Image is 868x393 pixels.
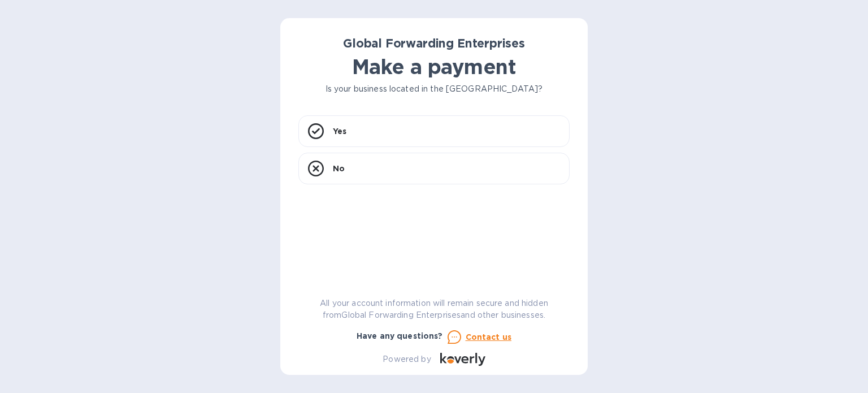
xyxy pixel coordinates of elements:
[298,83,570,95] p: Is your business located in the [GEOGRAPHIC_DATA]?
[333,126,346,137] p: Yes
[466,332,512,342] u: Contact us
[298,297,570,321] p: All your account information will remain secure and hidden from Global Forwarding Enterprises and...
[343,36,525,50] b: Global Forwarding Enterprises
[298,55,570,79] h1: Make a payment
[383,353,431,365] p: Powered by
[333,163,345,174] p: No
[357,331,443,340] b: Have any questions?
